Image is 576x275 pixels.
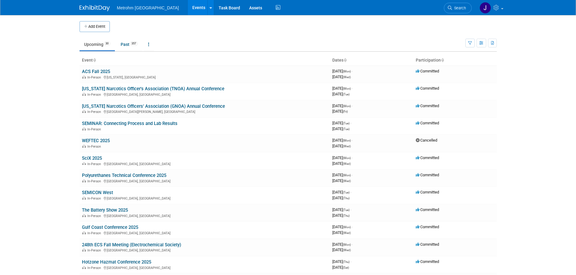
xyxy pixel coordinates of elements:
div: [GEOGRAPHIC_DATA], [GEOGRAPHIC_DATA] [82,265,327,270]
img: In-Person Event [82,93,86,96]
th: Dates [330,55,413,66]
a: SEMICON West [82,190,113,195]
span: 357 [130,41,138,46]
span: [DATE] [332,230,351,235]
span: [DATE] [332,213,350,218]
span: [DATE] [332,242,353,247]
span: In-Person [87,145,103,149]
span: - [352,138,353,142]
span: In-Person [87,248,103,252]
span: Committed [416,155,439,160]
span: (Mon) [343,243,351,246]
img: In-Person Event [82,248,86,251]
span: [DATE] [332,86,353,91]
span: (Wed) [343,179,351,183]
span: (Thu) [343,214,350,217]
span: [DATE] [332,225,353,229]
span: [DATE] [332,121,351,125]
span: Search [452,6,466,10]
span: (Mon) [343,156,351,160]
span: Committed [416,207,439,212]
span: - [352,104,353,108]
span: (Wed) [343,145,351,148]
div: [US_STATE], [GEOGRAPHIC_DATA] [82,75,327,79]
a: [US_STATE] Narcotics Officers’ Association (GNOA) Annual Conference [82,104,225,109]
div: [GEOGRAPHIC_DATA], [GEOGRAPHIC_DATA] [82,213,327,218]
span: [DATE] [332,173,353,177]
div: [GEOGRAPHIC_DATA], [GEOGRAPHIC_DATA] [82,92,327,97]
span: - [350,121,351,125]
div: [GEOGRAPHIC_DATA], [GEOGRAPHIC_DATA] [82,161,327,166]
span: Cancelled [416,138,437,142]
a: Hotzone Hazmat Conference 2025 [82,259,151,265]
span: (Tue) [343,93,350,96]
a: Sort by Event Name [93,58,96,62]
span: (Wed) [343,162,351,165]
span: [DATE] [332,144,351,148]
span: In-Person [87,93,103,97]
span: (Mon) [343,70,351,73]
a: Search [444,3,472,13]
div: [GEOGRAPHIC_DATA], [GEOGRAPHIC_DATA] [82,178,327,183]
img: In-Person Event [82,231,86,234]
div: [GEOGRAPHIC_DATA], [GEOGRAPHIC_DATA] [82,196,327,200]
span: In-Person [87,231,103,235]
span: [DATE] [332,259,351,264]
span: [DATE] [332,138,353,142]
span: - [352,173,353,177]
span: [DATE] [332,69,353,73]
span: [DATE] [332,207,351,212]
img: In-Person Event [82,145,86,148]
span: [DATE] [332,196,350,200]
span: In-Person [87,266,103,270]
span: - [352,69,353,73]
span: In-Person [87,75,103,79]
a: Polyurethanes Technical Conference 2025 [82,173,166,178]
span: Committed [416,173,439,177]
span: [DATE] [332,109,348,114]
span: (Tue) [343,208,350,212]
a: SciX 2025 [82,155,102,161]
img: In-Person Event [82,214,86,217]
span: [DATE] [332,155,353,160]
span: (Mon) [343,139,351,142]
span: (Thu) [343,197,350,200]
span: (Thu) [343,260,350,264]
a: WEFTEC 2025 [82,138,110,143]
span: Committed [416,190,439,194]
span: Committed [416,69,439,73]
span: [DATE] [332,92,350,96]
span: Committed [416,259,439,264]
span: In-Person [87,127,103,131]
span: 30 [104,41,110,46]
img: In-Person Event [82,162,86,165]
a: [US_STATE] Narcotics Officer's Association (TNOA) Annual Conference [82,86,224,91]
a: Sort by Participation Type [441,58,444,62]
button: Add Event [80,21,110,32]
img: ExhibitDay [80,5,110,11]
img: In-Person Event [82,110,86,113]
span: Committed [416,225,439,229]
th: Event [80,55,330,66]
div: [GEOGRAPHIC_DATA][PERSON_NAME], [GEOGRAPHIC_DATA] [82,109,327,114]
a: Sort by Start Date [343,58,347,62]
span: [DATE] [332,161,351,166]
th: Participation [413,55,497,66]
span: - [352,86,353,91]
span: (Sat) [343,266,349,269]
span: (Wed) [343,75,351,79]
span: (Tue) [343,191,350,194]
a: Gulf Coast Conference 2025 [82,225,138,230]
span: (Mon) [343,174,351,177]
span: Committed [416,104,439,108]
img: In-Person Event [82,127,86,130]
img: In-Person Event [82,266,86,269]
div: [GEOGRAPHIC_DATA], [GEOGRAPHIC_DATA] [82,248,327,252]
span: (Mon) [343,87,351,90]
a: Past357 [116,39,142,50]
a: Upcoming30 [80,39,115,50]
a: 248th ECS Fall Meeting (Electrochemical Society) [82,242,181,248]
span: (Tue) [343,127,350,131]
span: In-Person [87,214,103,218]
span: Committed [416,242,439,247]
